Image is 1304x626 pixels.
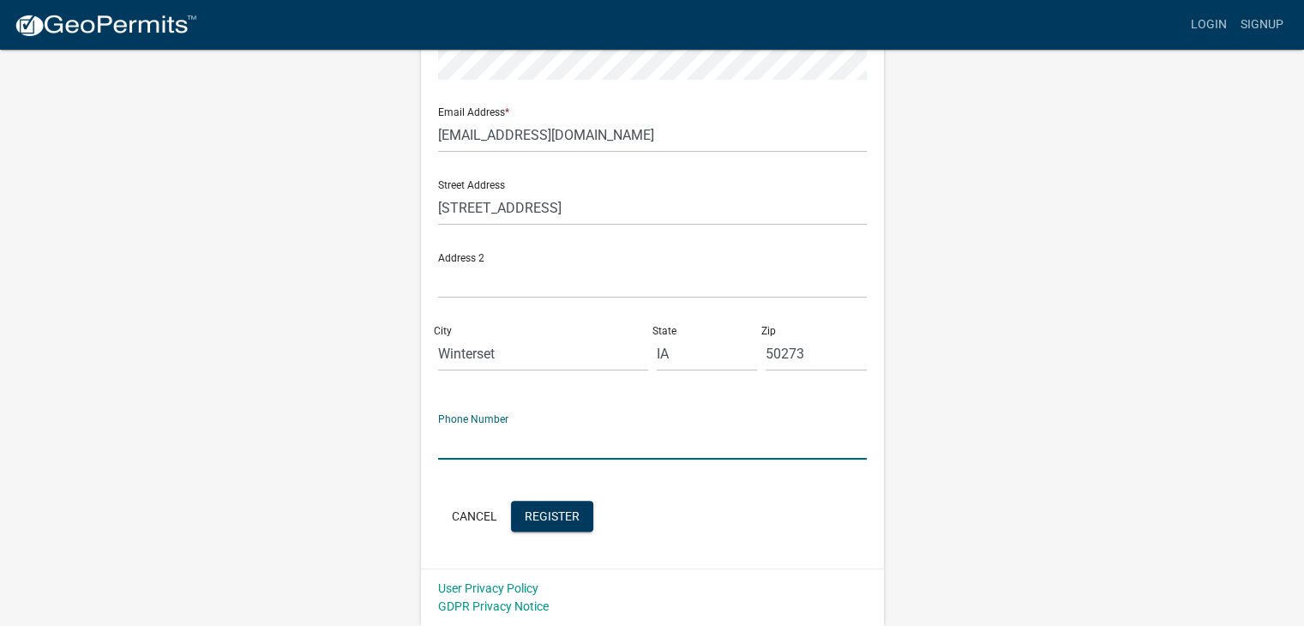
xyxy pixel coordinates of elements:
[438,599,549,613] a: GDPR Privacy Notice
[438,501,511,532] button: Cancel
[525,509,580,522] span: Register
[1184,9,1234,41] a: Login
[511,501,593,532] button: Register
[438,581,538,595] a: User Privacy Policy
[1234,9,1290,41] a: Signup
